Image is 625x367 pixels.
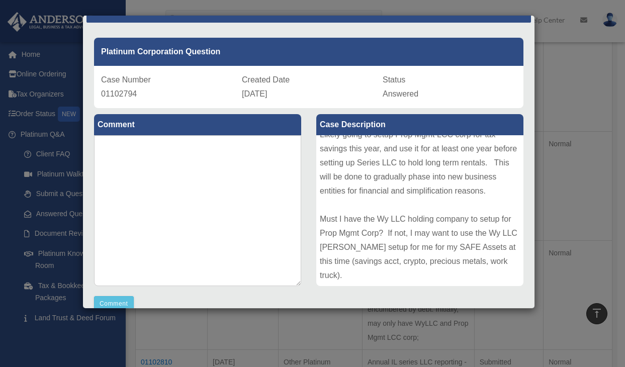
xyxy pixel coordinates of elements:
div: Likely going to setup Prop Mgmt LCC corp for tax savings this year, and use it for at least one y... [316,135,523,286]
span: [DATE] [242,89,267,98]
span: Status [383,75,405,84]
label: Case Description [316,114,523,135]
span: Answered [383,89,418,98]
span: Created Date [242,75,290,84]
label: Comment [94,114,301,135]
button: Comment [94,296,134,311]
div: Platinum Corporation Question [94,38,523,66]
span: 01102794 [101,89,137,98]
span: Case Number [101,75,151,84]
